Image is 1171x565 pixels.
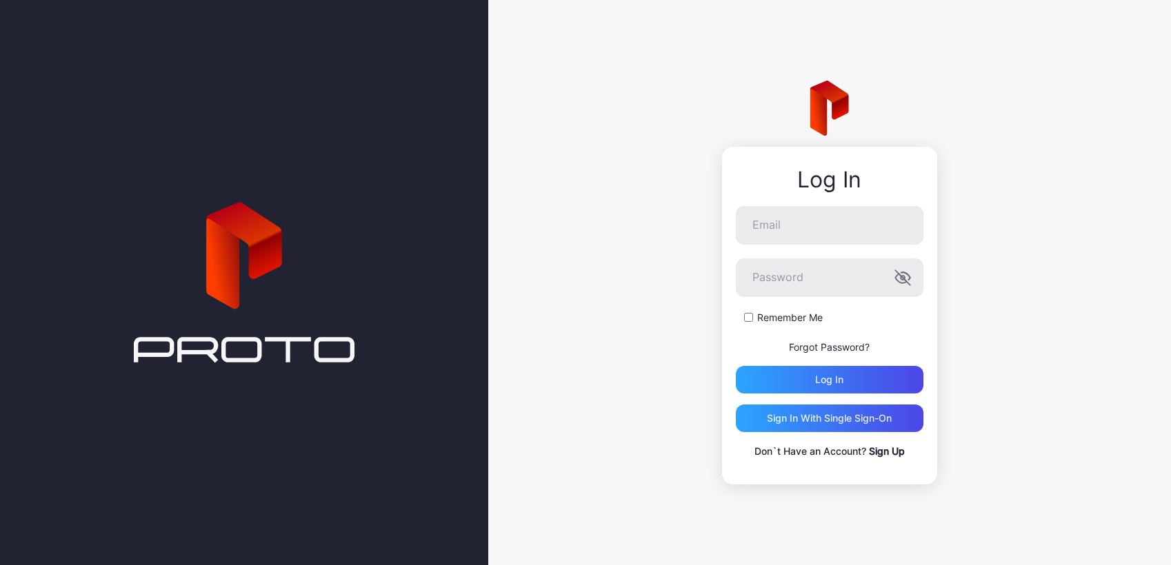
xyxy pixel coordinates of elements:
div: Sign in With Single Sign-On [767,413,892,424]
p: Don`t Have an Account? [736,443,923,460]
a: Sign Up [869,445,905,457]
button: Sign in With Single Sign-On [736,404,923,432]
input: Password [736,258,923,297]
label: Remember Me [757,311,823,325]
button: Log in [736,366,923,393]
div: Log In [736,167,923,192]
a: Forgot Password? [789,341,870,353]
input: Email [736,206,923,245]
div: Log in [815,374,843,385]
button: Password [894,269,911,286]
